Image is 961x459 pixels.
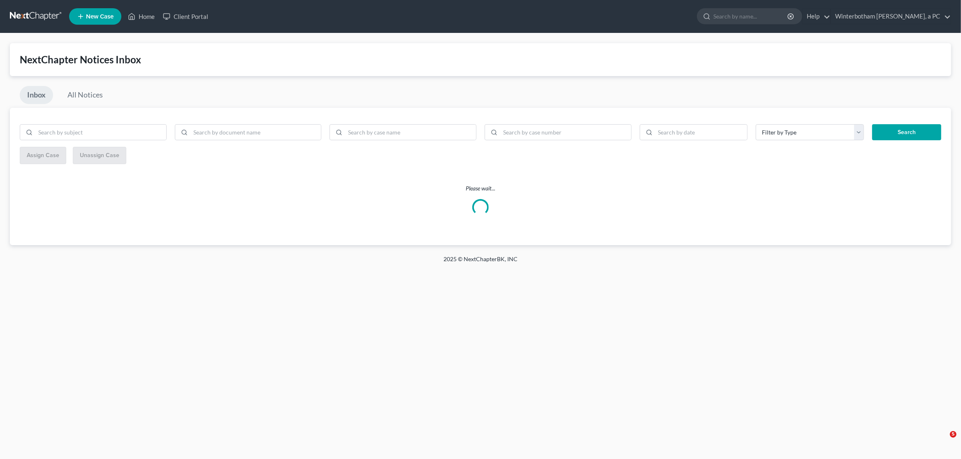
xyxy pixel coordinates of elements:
a: All Notices [60,86,110,104]
input: Search by name... [713,9,789,24]
input: Search by subject [35,125,166,140]
a: Inbox [20,86,53,104]
input: Search by date [655,125,747,140]
a: Client Portal [159,9,212,24]
a: Help [803,9,830,24]
a: Home [124,9,159,24]
p: Please wait... [10,184,951,192]
button: Search [872,124,941,141]
div: NextChapter Notices Inbox [20,53,941,66]
input: Search by document name [190,125,321,140]
div: 2025 © NextChapterBK, INC [246,255,715,270]
input: Search by case name [345,125,476,140]
a: Winterbotham [PERSON_NAME], a PC [831,9,951,24]
span: New Case [86,14,114,20]
iframe: Intercom live chat [933,431,953,451]
input: Search by case number [500,125,631,140]
span: 5 [950,431,956,438]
